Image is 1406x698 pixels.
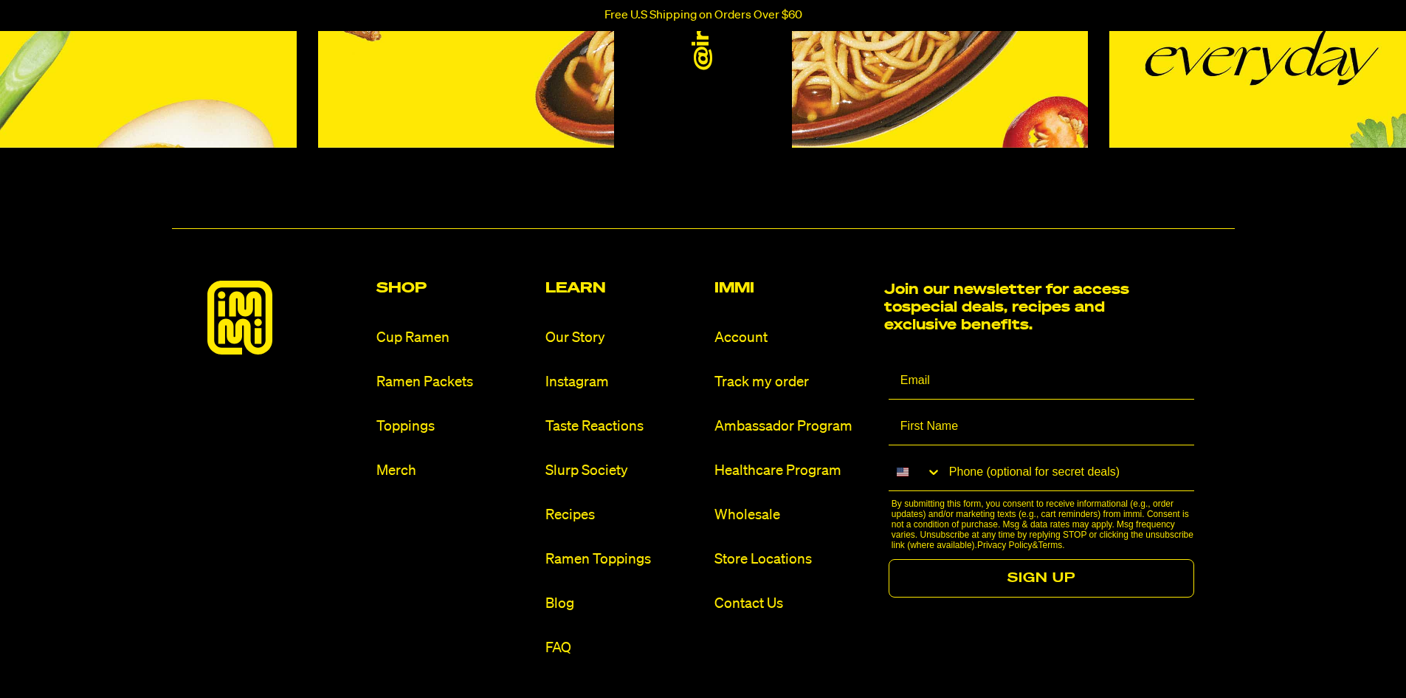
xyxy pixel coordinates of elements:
a: Toppings [376,417,534,437]
h2: Learn [545,281,703,295]
a: Our Story [545,328,703,348]
p: Free U.S Shipping on Orders Over $60 [604,9,802,22]
a: Contact Us [714,594,872,614]
a: Account [714,328,872,348]
a: Ambassador Program [714,417,872,437]
a: Cup Ramen [376,328,534,348]
a: Slurp Society [545,461,703,481]
a: Terms [1038,540,1063,550]
button: SIGN UP [889,559,1195,598]
h2: Immi [714,281,872,295]
a: Taste Reactions [545,417,703,437]
input: Email [889,363,1195,400]
a: Merch [376,461,534,481]
input: First Name [889,408,1195,445]
img: immieats [207,281,272,355]
a: FAQ [545,638,703,658]
a: Recipes [545,505,703,525]
input: Phone (optional for secret deals) [942,454,1195,490]
h2: Shop [376,281,534,295]
a: Store Locations [714,550,872,569]
a: Track my order [714,372,872,392]
a: Ramen Packets [376,372,534,392]
a: Wholesale [714,505,872,525]
a: Healthcare Program [714,461,872,481]
a: Blog [545,594,703,614]
a: Instagram [545,372,703,392]
h2: Join our newsletter for access to special deals, recipes and exclusive benefits. [884,281,1139,334]
img: United States [897,466,909,478]
p: By submitting this form, you consent to receive informational (e.g., order updates) and/or market... [892,499,1199,550]
a: Privacy Policy [977,540,1033,550]
button: Search Countries [889,454,942,490]
a: Ramen Toppings [545,550,703,569]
